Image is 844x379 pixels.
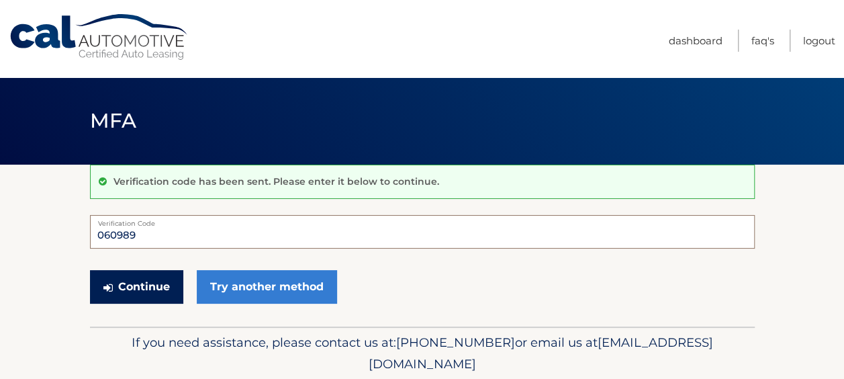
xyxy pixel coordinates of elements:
[197,270,337,304] a: Try another method
[669,30,722,52] a: Dashboard
[751,30,774,52] a: FAQ's
[90,215,755,249] input: Verification Code
[9,13,190,61] a: Cal Automotive
[369,335,713,372] span: [EMAIL_ADDRESS][DOMAIN_NAME]
[113,175,439,187] p: Verification code has been sent. Please enter it below to continue.
[99,332,746,375] p: If you need assistance, please contact us at: or email us at
[803,30,835,52] a: Logout
[90,270,183,304] button: Continue
[90,215,755,226] label: Verification Code
[90,108,137,133] span: MFA
[396,335,515,350] span: [PHONE_NUMBER]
